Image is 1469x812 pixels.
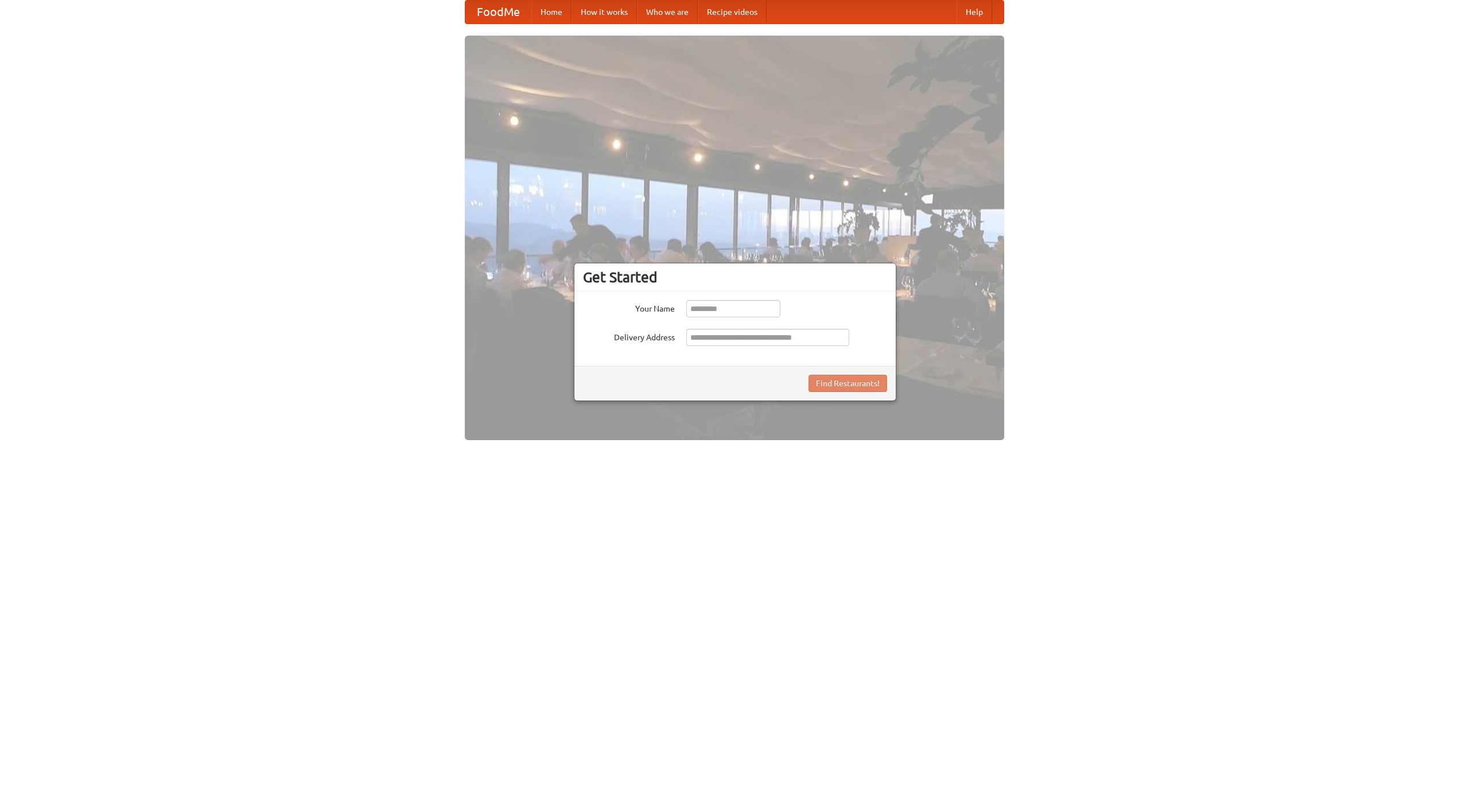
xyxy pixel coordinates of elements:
a: Who we are [637,1,698,24]
a: How it works [572,1,637,24]
label: Your Name [583,300,675,314]
a: Home [531,1,572,24]
a: Recipe videos [698,1,767,24]
a: Help [957,1,992,24]
a: FoodMe [465,1,531,24]
button: Find Restaurants! [809,375,887,392]
h3: Get Started [583,269,887,286]
label: Delivery Address [583,329,675,343]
